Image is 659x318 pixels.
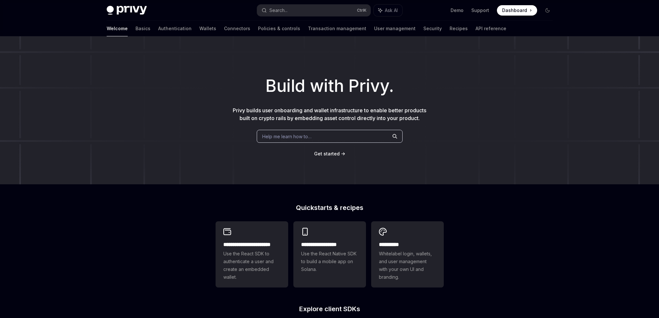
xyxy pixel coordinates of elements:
[224,21,250,36] a: Connectors
[107,21,128,36] a: Welcome
[257,5,371,16] button: Search...CtrlK
[223,250,280,281] span: Use the React SDK to authenticate a user and create an embedded wallet.
[158,21,192,36] a: Authentication
[450,21,468,36] a: Recipes
[371,221,444,287] a: **** *****Whitelabel login, wallets, and user management with your own UI and branding.
[308,21,366,36] a: Transaction management
[476,21,506,36] a: API reference
[357,8,367,13] span: Ctrl K
[379,250,436,281] span: Whitelabel login, wallets, and user management with your own UI and branding.
[497,5,537,16] a: Dashboard
[262,133,312,140] span: Help me learn how to…
[269,6,288,14] div: Search...
[451,7,464,14] a: Demo
[107,6,147,15] img: dark logo
[10,73,649,99] h1: Build with Privy.
[385,7,398,14] span: Ask AI
[423,21,442,36] a: Security
[293,221,366,287] a: **** **** **** ***Use the React Native SDK to build a mobile app on Solana.
[199,21,216,36] a: Wallets
[258,21,300,36] a: Policies & controls
[216,204,444,211] h2: Quickstarts & recipes
[542,5,553,16] button: Toggle dark mode
[374,5,402,16] button: Ask AI
[216,306,444,312] h2: Explore client SDKs
[374,21,416,36] a: User management
[471,7,489,14] a: Support
[135,21,150,36] a: Basics
[314,151,340,156] span: Get started
[502,7,527,14] span: Dashboard
[314,151,340,157] a: Get started
[233,107,426,121] span: Privy builds user onboarding and wallet infrastructure to enable better products built on crypto ...
[301,250,358,273] span: Use the React Native SDK to build a mobile app on Solana.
